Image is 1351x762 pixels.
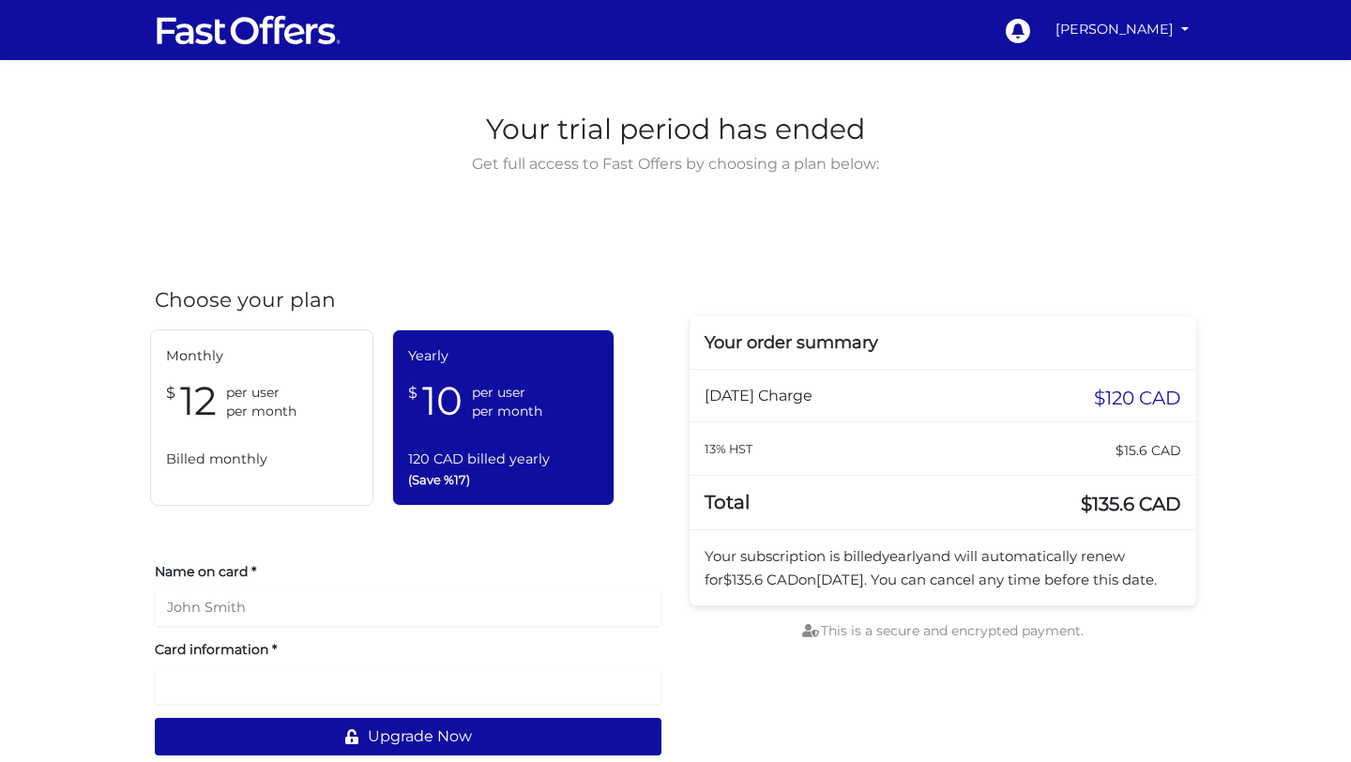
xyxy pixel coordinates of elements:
span: This is a secure and encrypted payment. [802,622,1084,639]
span: Your subscription is billed and will automatically renew for on . You can cancel any time before ... [705,547,1157,587]
span: [DATE] Charge [705,387,812,404]
input: John Smith [155,588,661,626]
span: 10 [422,376,463,426]
span: Yearly [408,345,600,367]
label: Name on card * [155,562,661,581]
span: (Save %17) [408,470,600,490]
span: $ [166,376,175,405]
span: per month [472,402,542,420]
span: Your order summary [705,332,878,353]
span: Get full access to Fast Offers by choosing a plan below: [467,152,885,176]
span: Billed monthly [166,449,357,470]
span: [DATE] [816,571,864,588]
button: Upgrade Now [155,718,661,755]
small: 13% HST [705,442,752,456]
span: $ [408,376,417,405]
span: $135.6 CAD [1081,491,1181,517]
span: $15.6 CAD [1116,437,1181,464]
span: per user [472,383,542,402]
span: 120 CAD billed yearly [408,449,600,470]
span: Monthly [166,345,357,367]
iframe: Secure card payment input frame [167,677,649,694]
span: yearly [882,547,923,565]
span: $135.6 CAD [723,571,798,588]
h4: Choose your plan [155,288,661,312]
span: 12 [180,376,217,426]
span: per user [226,383,296,402]
span: per month [226,402,296,420]
a: [PERSON_NAME] [1048,11,1196,48]
span: Your trial period has ended [467,107,885,152]
span: $120 CAD [1094,385,1181,411]
span: Total [705,491,750,513]
label: Card information * [155,640,661,659]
